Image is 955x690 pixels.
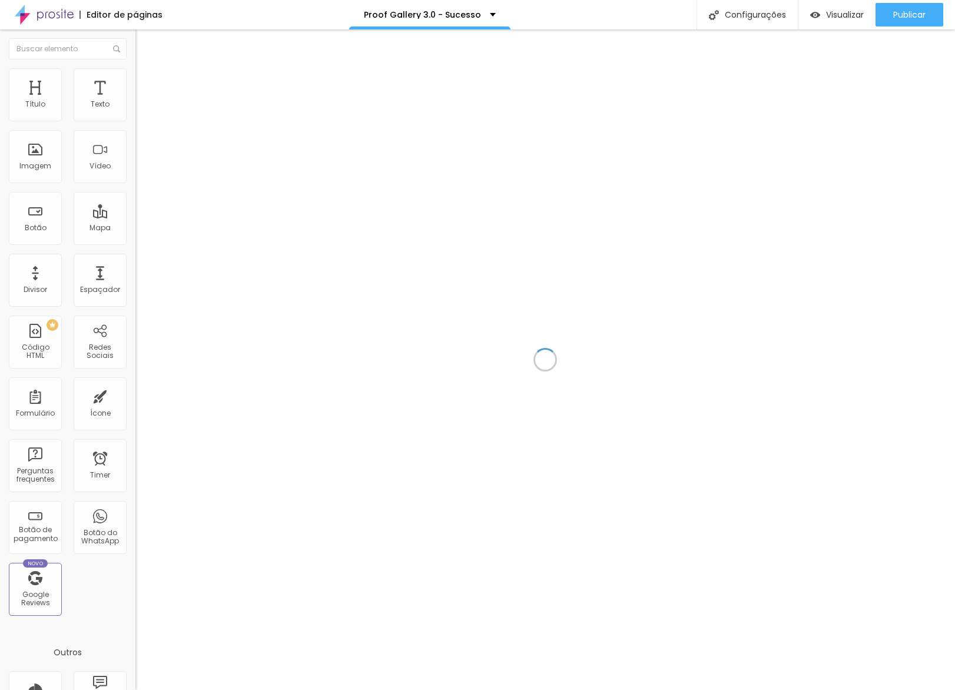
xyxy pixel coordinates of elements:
div: Texto [91,100,110,108]
div: Editor de páginas [79,11,163,19]
img: view-1.svg [810,10,820,20]
span: Visualizar [826,10,864,19]
div: Perguntas frequentes [12,467,58,484]
div: Ícone [90,409,111,417]
div: Código HTML [12,343,58,360]
div: Vídeo [89,162,111,170]
p: Proof Gallery 3.0 - Sucesso [364,11,481,19]
div: Espaçador [80,286,120,294]
div: Mapa [89,224,111,232]
input: Buscar elemento [9,38,127,59]
span: Publicar [893,10,926,19]
img: Icone [709,10,719,20]
div: Timer [90,471,110,479]
div: Divisor [24,286,47,294]
button: Publicar [876,3,943,26]
div: Botão de pagamento [12,526,58,543]
button: Visualizar [798,3,876,26]
div: Google Reviews [12,591,58,608]
div: Título [25,100,45,108]
div: Imagem [19,162,51,170]
div: Botão do WhatsApp [77,529,123,546]
div: Formulário [16,409,55,417]
div: Botão [25,224,47,232]
div: Novo [23,559,48,568]
img: Icone [113,45,120,52]
div: Redes Sociais [77,343,123,360]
